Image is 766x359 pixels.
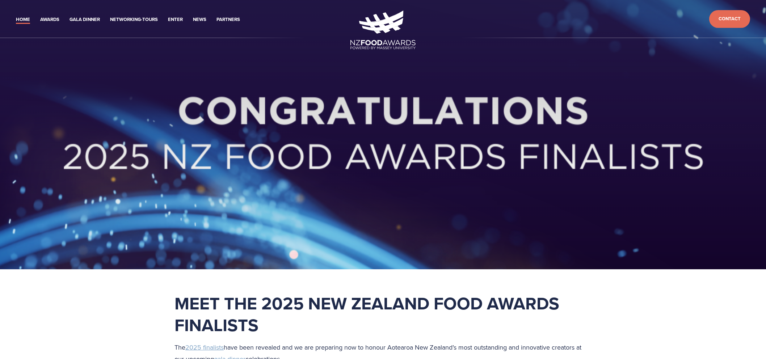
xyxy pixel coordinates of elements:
[168,16,183,24] a: Enter
[185,343,224,352] a: 2025 finalists
[16,16,30,24] a: Home
[216,16,240,24] a: Partners
[174,291,564,338] strong: Meet the 2025 New Zealand Food Awards Finalists
[70,16,100,24] a: Gala Dinner
[110,16,158,24] a: Networking-Tours
[40,16,59,24] a: Awards
[193,16,206,24] a: News
[709,10,750,28] a: Contact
